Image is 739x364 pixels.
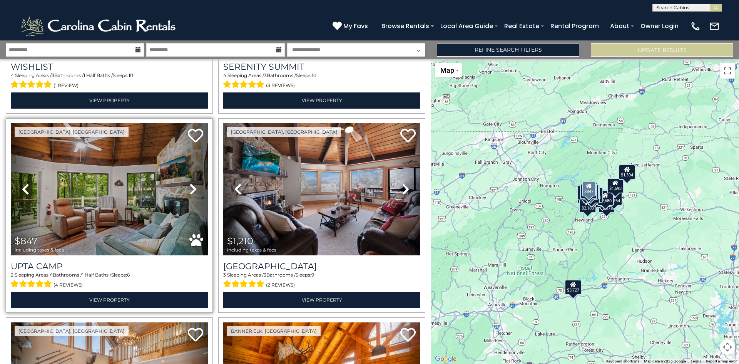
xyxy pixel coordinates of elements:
[11,72,208,91] div: Sleeping Areas / Bathrooms / Sleeps:
[19,15,179,38] img: White-1-2.png
[82,272,111,278] span: 1 Half Baths /
[15,235,37,247] span: $847
[223,72,226,78] span: 4
[227,326,321,336] a: Banner Elk, [GEOGRAPHIC_DATA]
[223,292,420,308] a: View Property
[400,327,416,344] a: Add to favorites
[312,72,316,78] span: 10
[579,198,596,213] div: $2,160
[433,354,458,364] a: Open this area in Google Maps (opens a new window)
[11,123,208,255] img: thumbnail_167080984.jpeg
[223,261,420,272] h3: Beech Mountain Place
[52,72,54,78] span: 3
[582,181,596,196] div: $847
[720,339,735,355] button: Map camera controls
[644,359,686,363] span: Map data ©2025 Google
[598,197,615,213] div: $2,072
[223,261,420,272] a: [GEOGRAPHIC_DATA]
[720,63,735,79] button: Toggle fullscreen view
[11,261,208,272] a: Upta Camp
[400,128,416,144] a: Add to favorites
[11,292,208,308] a: View Property
[433,354,458,364] img: Google
[606,359,639,364] button: Keyboard shortcuts
[597,190,614,206] div: $2,680
[440,66,454,74] span: Map
[223,272,226,278] span: 3
[596,190,613,205] div: $2,152
[583,188,600,203] div: $2,329
[223,272,420,290] div: Sleeping Areas / Bathrooms / Sleeps:
[15,247,64,252] span: including taxes & fees
[577,185,594,200] div: $2,204
[619,164,635,180] div: $1,394
[547,19,603,33] a: Rental Program
[223,123,420,255] img: thumbnail_167882439.jpeg
[266,280,295,290] span: (2 reviews)
[84,72,113,78] span: 1 Half Baths /
[594,191,611,206] div: $2,368
[15,326,129,336] a: [GEOGRAPHIC_DATA], [GEOGRAPHIC_DATA]
[637,19,682,33] a: Owner Login
[264,272,266,278] span: 3
[223,72,420,91] div: Sleeping Areas / Bathrooms / Sleeps:
[15,127,129,137] a: [GEOGRAPHIC_DATA], [GEOGRAPHIC_DATA]
[437,43,579,57] a: Refine Search Filters
[378,19,433,33] a: Browse Rentals
[691,359,701,363] a: Terms
[606,19,633,33] a: About
[11,272,208,290] div: Sleeping Areas / Bathrooms / Sleeps:
[127,272,130,278] span: 6
[54,81,79,91] span: (1 review)
[227,247,276,252] span: including taxes & fees
[709,21,720,32] img: mail-regular-white.png
[227,235,253,247] span: $1,210
[582,184,599,200] div: $2,092
[591,43,733,57] button: Update Results
[264,72,267,78] span: 3
[436,19,497,33] a: Local Area Guide
[311,272,314,278] span: 9
[188,128,203,144] a: Add to favorites
[223,62,420,72] a: Serenity Summit
[188,327,203,344] a: Add to favorites
[11,92,208,108] a: View Property
[580,183,597,199] div: $1,227
[333,21,370,31] a: My Favs
[11,72,14,78] span: 4
[11,62,208,72] a: Wishlist
[223,92,420,108] a: View Property
[11,272,13,278] span: 2
[690,21,701,32] img: phone-regular-white.png
[227,127,341,137] a: [GEOGRAPHIC_DATA], [GEOGRAPHIC_DATA]
[343,21,368,31] span: My Favs
[54,280,83,290] span: (4 reviews)
[51,272,53,278] span: 1
[565,279,582,295] div: $3,727
[706,359,737,363] a: Report a map error
[435,63,462,77] button: Change map style
[500,19,543,33] a: Real Estate
[129,72,133,78] span: 10
[607,178,624,193] div: $1,593
[266,81,295,91] span: (3 reviews)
